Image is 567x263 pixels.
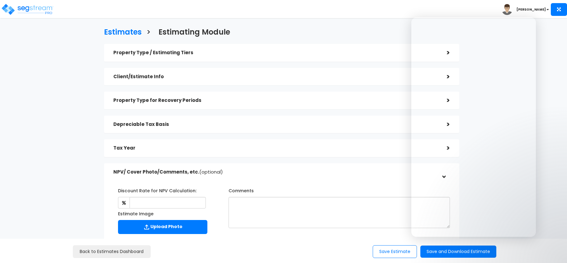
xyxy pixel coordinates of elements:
[73,245,151,258] a: Back to Estimates Dashboard
[118,220,207,234] label: Upload Photo
[1,3,54,16] img: logo_pro_r.png
[158,28,230,38] h3: Estimating Module
[118,208,154,217] label: Estimate Image
[521,242,536,257] iframe: Intercom live chat
[113,122,437,127] h5: Depreciable Tax Basis
[517,7,546,12] b: [PERSON_NAME]
[113,50,437,55] h5: Property Type / Estimating Tiers
[113,98,437,103] h5: Property Type for Recovery Periods
[113,146,437,151] h5: Tax Year
[373,245,417,258] button: Save Estimate
[113,170,437,175] h5: NPV/ Cover Photo/Comments, etc.
[146,28,151,38] h3: >
[99,22,142,41] a: Estimates
[143,223,150,231] img: Upload Icon
[104,28,142,38] h3: Estimates
[199,169,223,175] span: (optional)
[118,185,196,194] label: Discount Rate for NPV Calculation:
[420,246,496,258] button: Save and Download Estimate
[229,185,254,194] label: Comments
[154,22,230,41] a: Estimating Module
[502,4,513,15] img: avatar.png
[411,17,536,237] iframe: Intercom live chat
[113,74,437,79] h5: Client/Estimate Info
